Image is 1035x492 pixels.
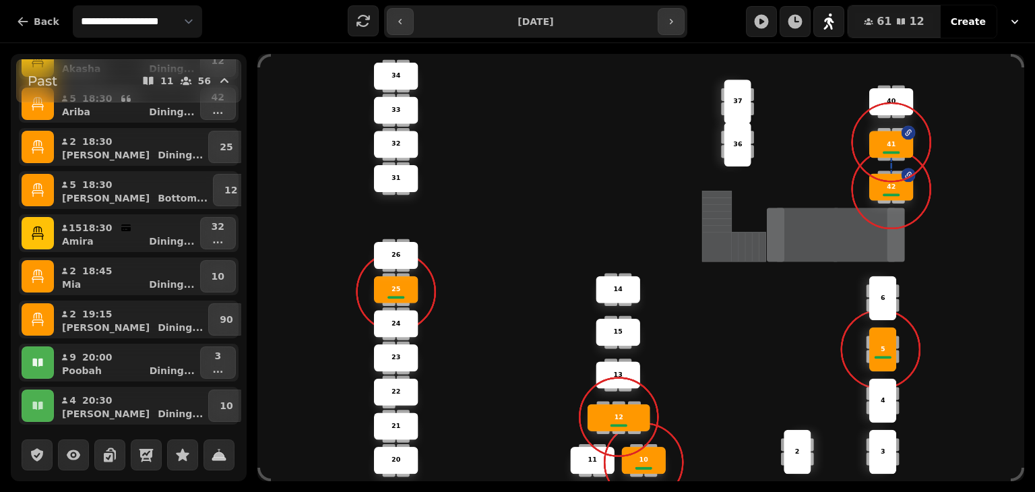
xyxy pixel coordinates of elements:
[212,220,224,233] p: 32
[82,221,113,235] p: 18:30
[57,217,197,249] button: 1518:30AmiraDining...
[212,349,223,363] p: 3
[82,307,113,321] p: 19:15
[57,390,206,422] button: 420:30[PERSON_NAME]Dining...
[57,131,206,163] button: 218:30[PERSON_NAME]Dining...
[848,5,941,38] button: 6112
[887,97,896,106] p: 40
[57,174,210,206] button: 518:30[PERSON_NAME]Bottom...
[82,178,113,191] p: 18:30
[62,407,150,421] p: [PERSON_NAME]
[887,140,896,149] p: 41
[62,148,150,162] p: [PERSON_NAME]
[391,285,400,295] p: 25
[391,251,400,260] p: 26
[200,88,236,120] button: 42...
[69,221,77,235] p: 15
[877,16,891,27] span: 61
[158,148,203,162] p: Dining ...
[213,174,249,206] button: 12
[208,303,244,336] button: 90
[149,278,194,291] p: Dining ...
[220,399,232,412] p: 10
[881,396,885,405] p: 4
[391,353,400,363] p: 23
[149,105,194,119] p: Dining ...
[615,413,623,423] p: 12
[69,264,77,278] p: 2
[391,140,400,149] p: 32
[212,363,223,376] p: ...
[198,76,211,86] p: 56
[69,350,77,364] p: 9
[220,140,232,154] p: 25
[391,388,400,397] p: 22
[940,5,997,38] button: Create
[82,394,113,407] p: 20:30
[149,235,194,248] p: Dining ...
[391,105,400,115] p: 33
[34,17,59,26] span: Back
[391,71,400,81] p: 34
[200,217,236,249] button: 32...
[82,135,113,148] p: 18:30
[57,346,197,379] button: 920:00PoobahDining...
[909,16,924,27] span: 12
[733,140,742,149] p: 36
[16,59,241,102] button: Past1156
[887,183,896,192] p: 42
[82,350,113,364] p: 20:00
[69,135,77,148] p: 2
[62,235,94,248] p: Amira
[69,307,77,321] p: 2
[158,191,208,205] p: Bottom ...
[391,456,400,465] p: 20
[639,456,648,465] p: 10
[62,191,150,205] p: [PERSON_NAME]
[158,407,203,421] p: Dining ...
[212,233,224,247] p: ...
[391,319,400,328] p: 24
[57,88,197,120] button: 518:30AribaDining...
[795,447,800,456] p: 2
[150,364,195,377] p: Dining ...
[158,321,203,334] p: Dining ...
[160,76,173,86] p: 11
[391,174,400,183] p: 31
[224,183,237,197] p: 12
[614,328,623,337] p: 15
[212,104,224,117] p: ...
[881,344,885,354] p: 5
[212,270,224,283] p: 10
[69,394,77,407] p: 4
[200,346,236,379] button: 3...
[200,260,236,293] button: 10
[614,370,623,379] p: 13
[69,178,77,191] p: 5
[733,97,742,106] p: 37
[5,5,70,38] button: Back
[208,131,244,163] button: 25
[57,303,206,336] button: 219:15[PERSON_NAME]Dining...
[28,71,57,90] h2: Past
[951,17,986,26] span: Create
[588,456,597,465] p: 11
[881,293,885,303] p: 6
[82,264,113,278] p: 18:45
[220,313,232,326] p: 90
[62,278,81,291] p: Mia
[391,421,400,431] p: 21
[62,105,90,119] p: Ariba
[57,260,197,293] button: 218:45MiaDining...
[208,390,244,422] button: 10
[62,364,102,377] p: Poobah
[62,321,150,334] p: [PERSON_NAME]
[881,447,885,456] p: 3
[614,285,623,295] p: 14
